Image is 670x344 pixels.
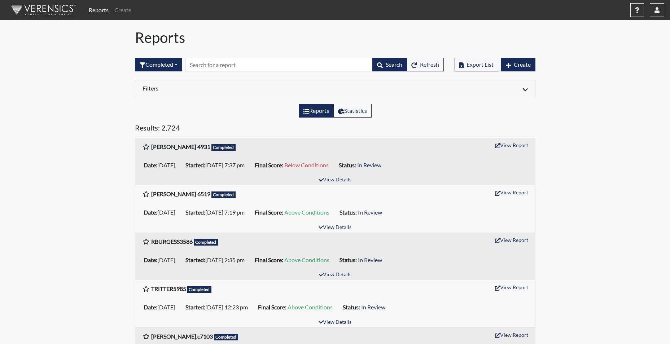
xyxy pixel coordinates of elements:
span: Above Conditions [284,256,329,263]
span: Completed [187,286,212,293]
li: [DATE] 7:19 pm [183,207,252,218]
li: [DATE] 12:23 pm [183,301,255,313]
button: View Report [492,140,531,151]
b: Started: [185,304,205,310]
span: Refresh [420,61,439,68]
span: Export List [467,61,494,68]
span: Below Conditions [284,162,329,168]
div: Filter by interview status [135,58,182,71]
button: Create [501,58,535,71]
div: Click to expand/collapse filters [137,85,533,93]
li: [DATE] 2:35 pm [183,254,252,266]
button: View Details [315,223,355,233]
span: In Review [358,209,382,216]
b: Started: [185,256,205,263]
label: View statistics about completed interviews [333,104,372,118]
h1: Reports [135,29,535,46]
button: Export List [455,58,498,71]
button: View Report [492,234,531,246]
b: Status: [339,162,356,168]
b: Status: [340,256,357,263]
b: Final Score: [255,209,283,216]
span: Above Conditions [288,304,333,310]
b: TRITTER5985 [151,285,186,292]
b: Final Score: [258,304,286,310]
li: [DATE] [141,159,183,171]
span: Completed [194,239,218,246]
span: Completed [211,144,236,151]
span: Search [386,61,402,68]
button: View Details [315,270,355,280]
li: [DATE] [141,254,183,266]
b: Final Score: [255,256,283,263]
b: Final Score: [255,162,283,168]
b: [PERSON_NAME] 4931 [151,143,210,150]
b: Date: [144,162,157,168]
span: Above Conditions [284,209,329,216]
button: Search [372,58,407,71]
span: In Review [361,304,385,310]
button: View Details [315,175,355,185]
b: Date: [144,209,157,216]
b: Status: [343,304,360,310]
li: [DATE] [141,207,183,218]
b: [PERSON_NAME] 6519 [151,190,210,197]
button: View Report [492,329,531,340]
a: Reports [86,3,111,17]
h5: Results: 2,724 [135,123,535,135]
button: View Details [315,318,355,327]
b: Date: [144,304,157,310]
h6: Filters [143,85,330,92]
li: [DATE] 7:37 pm [183,159,252,171]
label: View the list of reports [299,104,334,118]
b: Status: [340,209,357,216]
b: Started: [185,162,205,168]
input: Search by Registration ID, Interview Number, or Investigation Name. [185,58,373,71]
button: Completed [135,58,182,71]
span: In Review [358,256,382,263]
button: View Report [492,187,531,198]
b: RBURGESS3586 [151,238,193,245]
span: Create [514,61,531,68]
a: Create [111,3,134,17]
span: In Review [357,162,381,168]
span: Completed [211,191,236,198]
button: Refresh [407,58,444,71]
button: View Report [492,282,531,293]
b: Date: [144,256,157,263]
b: [PERSON_NAME],c7103 [151,333,213,340]
b: Started: [185,209,205,216]
span: Completed [214,334,238,340]
li: [DATE] [141,301,183,313]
